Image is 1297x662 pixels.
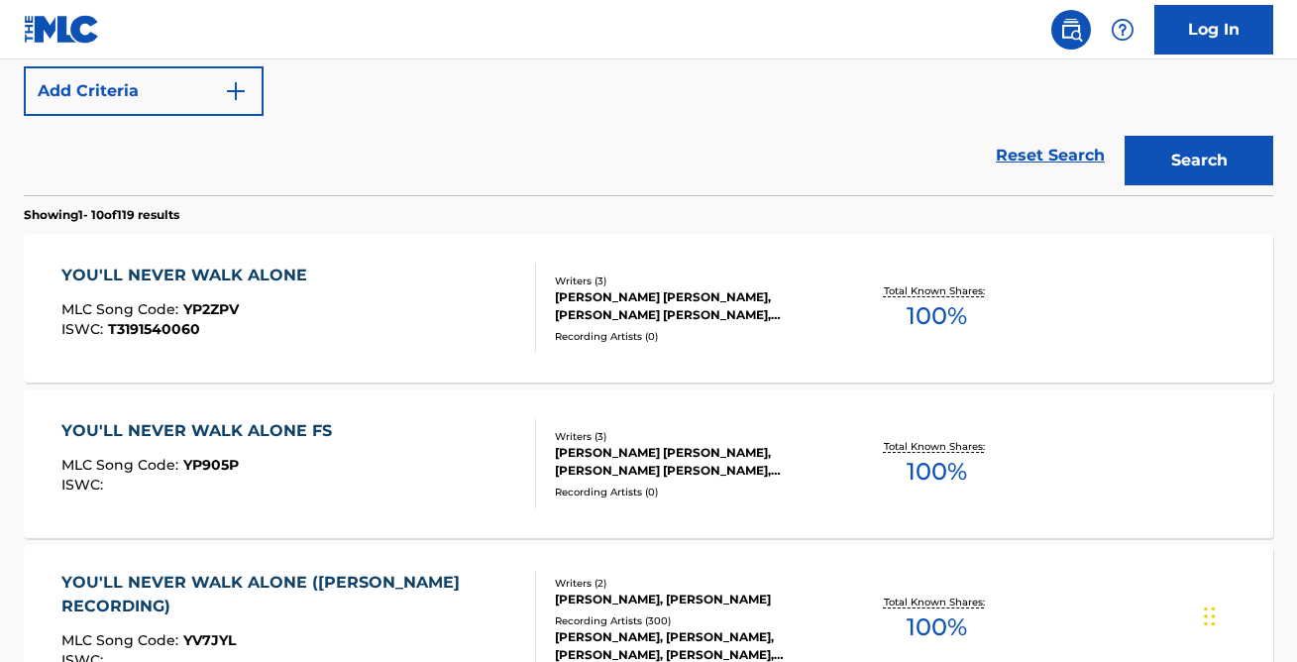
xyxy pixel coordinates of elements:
div: YOU'LL NEVER WALK ALONE ([PERSON_NAME] RECORDING) [61,571,519,618]
div: Writers ( 3 ) [555,429,832,444]
div: Help [1103,10,1142,50]
div: [PERSON_NAME] [PERSON_NAME], [PERSON_NAME] [PERSON_NAME], [PERSON_NAME] [555,288,832,324]
a: Public Search [1051,10,1091,50]
span: ISWC : [61,320,108,338]
div: Writers ( 3 ) [555,274,832,288]
iframe: Chat Widget [1198,567,1297,662]
img: 9d2ae6d4665cec9f34b9.svg [224,79,248,103]
span: YP2ZPV [183,300,239,318]
a: YOU'LL NEVER WALK ALONEMLC Song Code:YP2ZPVISWC:T3191540060Writers (3)[PERSON_NAME] [PERSON_NAME]... [24,234,1273,383]
span: T3191540060 [108,320,200,338]
a: YOU'LL NEVER WALK ALONE FSMLC Song Code:YP905PISWC:Writers (3)[PERSON_NAME] [PERSON_NAME], [PERSO... [24,389,1273,538]
div: [PERSON_NAME] [PERSON_NAME], [PERSON_NAME] [PERSON_NAME], [PERSON_NAME] [555,444,832,480]
div: [PERSON_NAME], [PERSON_NAME] [555,591,832,608]
span: 100 % [907,298,967,334]
span: YV7JYL [183,631,236,649]
span: MLC Song Code : [61,300,183,318]
div: Drag [1204,587,1216,646]
span: ISWC : [61,476,108,494]
p: Total Known Shares: [884,283,990,298]
div: YOU'LL NEVER WALK ALONE [61,264,317,287]
p: Total Known Shares: [884,595,990,609]
button: Add Criteria [24,66,264,116]
div: Recording Artists ( 0 ) [555,329,832,344]
span: YP905P [183,456,239,474]
div: Recording Artists ( 0 ) [555,485,832,499]
span: MLC Song Code : [61,631,183,649]
img: help [1111,18,1135,42]
span: 100 % [907,609,967,645]
div: YOU'LL NEVER WALK ALONE FS [61,419,342,443]
button: Search [1125,136,1273,185]
span: 100 % [907,454,967,490]
span: MLC Song Code : [61,456,183,474]
div: Recording Artists ( 300 ) [555,613,832,628]
p: Total Known Shares: [884,439,990,454]
img: search [1059,18,1083,42]
a: Log In [1154,5,1273,55]
a: Reset Search [986,134,1115,177]
p: Showing 1 - 10 of 119 results [24,206,179,224]
img: MLC Logo [24,15,100,44]
div: Writers ( 2 ) [555,576,832,591]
